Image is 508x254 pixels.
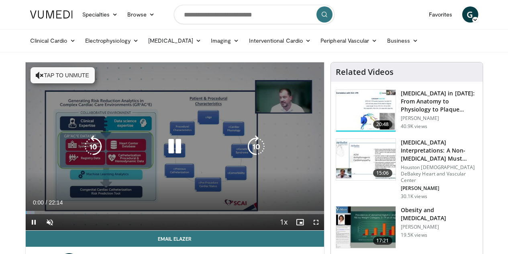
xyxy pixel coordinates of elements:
a: Business [382,33,423,49]
p: 19.5K views [401,232,427,238]
img: VuMedi Logo [30,10,73,19]
a: Clinical Cardio [25,33,80,49]
a: Peripheral Vascular [316,33,382,49]
h4: Related Videos [336,67,394,77]
p: 40.9K views [401,123,427,130]
button: Playback Rate [276,214,292,230]
img: 0df8ca06-75ef-4873-806f-abcb553c84b6.150x105_q85_crop-smart_upscale.jpg [336,207,396,248]
span: / [46,199,47,206]
a: Browse [122,6,159,23]
a: Interventional Cardio [244,33,316,49]
span: 20:48 [373,120,392,128]
button: Pause [26,214,42,230]
a: 15:06 [MEDICAL_DATA] Interpretations: A Non-[MEDICAL_DATA] Must Know Houston [DEMOGRAPHIC_DATA] D... [336,138,478,200]
a: Electrophysiology [80,33,143,49]
button: Tap to unmute [31,67,95,83]
h3: [MEDICAL_DATA] in [DATE]: From Anatomy to Physiology to Plaque Burden and … [401,89,478,114]
a: 17:21 Obesity and [MEDICAL_DATA] [PERSON_NAME] 19.5K views [336,206,478,249]
h3: Obesity and [MEDICAL_DATA] [401,206,478,222]
p: Houston [DEMOGRAPHIC_DATA] DeBakey Heart and Vascular Center [401,164,478,184]
p: [PERSON_NAME] [401,224,478,230]
a: [MEDICAL_DATA] [143,33,206,49]
span: 22:14 [49,199,63,206]
a: 20:48 [MEDICAL_DATA] in [DATE]: From Anatomy to Physiology to Plaque Burden and … [PERSON_NAME] 4... [336,89,478,132]
button: Fullscreen [308,214,324,230]
p: [PERSON_NAME] [401,115,478,122]
input: Search topics, interventions [174,5,335,24]
span: 15:06 [373,169,392,177]
img: 59f69555-d13b-4130-aa79-5b0c1d5eebbb.150x105_q85_crop-smart_upscale.jpg [336,139,396,181]
video-js: Video Player [26,62,324,231]
span: 17:21 [373,237,392,245]
button: Enable picture-in-picture mode [292,214,308,230]
button: Unmute [42,214,58,230]
a: Specialties [78,6,123,23]
p: 30.1K views [401,193,427,200]
h3: [MEDICAL_DATA] Interpretations: A Non-[MEDICAL_DATA] Must Know [401,138,478,163]
p: [PERSON_NAME] [401,185,478,192]
a: Email Elazer [26,231,324,247]
a: G [462,6,478,23]
a: Favorites [424,6,457,23]
img: 823da73b-7a00-425d-bb7f-45c8b03b10c3.150x105_q85_crop-smart_upscale.jpg [336,90,396,132]
a: Imaging [206,33,244,49]
span: 0:00 [33,199,44,206]
div: Progress Bar [26,211,324,214]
